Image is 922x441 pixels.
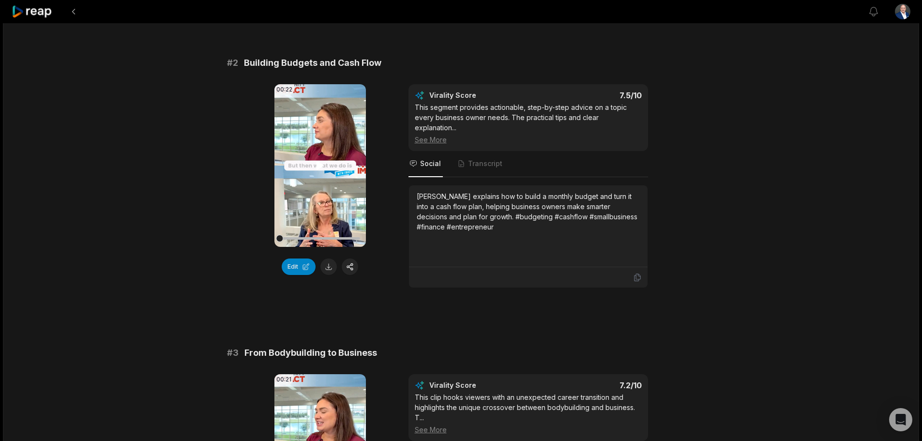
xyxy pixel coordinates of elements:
div: [PERSON_NAME] explains how to build a monthly budget and turn it into a cash flow plan, helping b... [417,191,640,232]
video: Your browser does not support mp4 format. [274,84,366,247]
nav: Tabs [408,151,648,177]
div: Virality Score [429,91,533,100]
div: Virality Score [429,380,533,390]
span: Transcript [468,159,502,168]
div: See More [415,135,642,145]
div: 7.5 /10 [538,91,642,100]
div: See More [415,425,642,435]
div: Open Intercom Messenger [889,408,912,431]
div: This segment provides actionable, step-by-step advice on a topic every business owner needs. The ... [415,102,642,145]
span: Social [420,159,441,168]
span: # 3 [227,346,239,360]
span: # 2 [227,56,238,70]
span: From Bodybuilding to Business [244,346,377,360]
div: 7.2 /10 [538,380,642,390]
span: Building Budgets and Cash Flow [244,56,381,70]
div: This clip hooks viewers with an unexpected career transition and highlights the unique crossover ... [415,392,642,435]
button: Edit [282,259,316,275]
